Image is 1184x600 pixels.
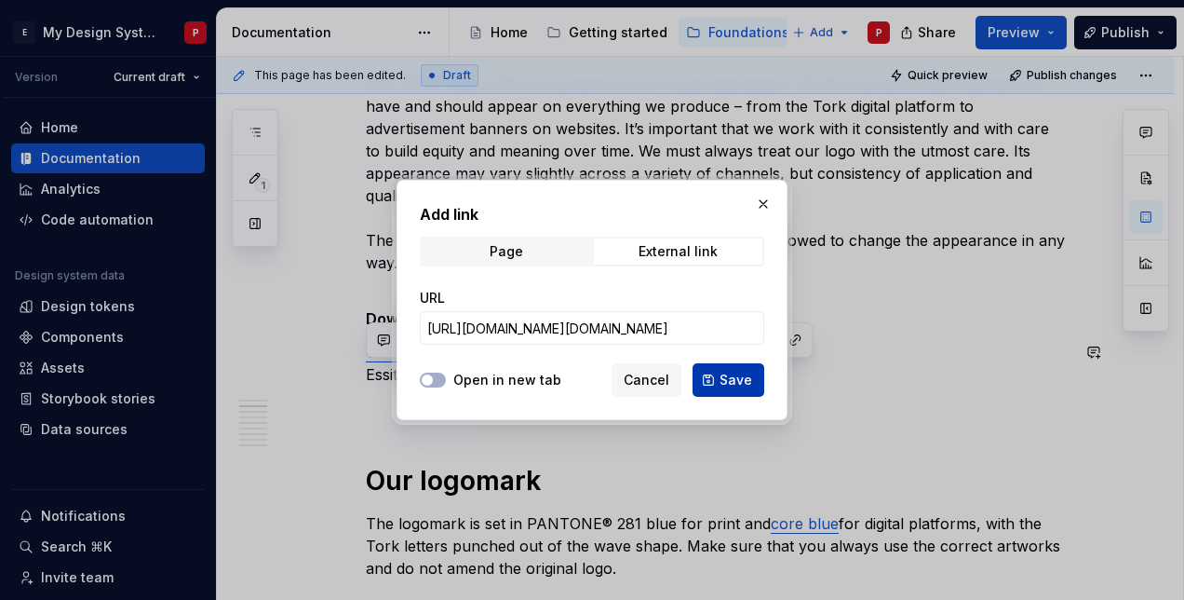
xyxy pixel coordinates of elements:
h2: Add link [420,203,764,225]
label: URL [420,289,445,307]
div: External link [639,244,718,259]
button: Cancel [612,363,681,397]
div: Page [490,244,523,259]
span: Save [720,371,752,389]
input: https:// [420,311,764,345]
span: Cancel [624,371,669,389]
label: Open in new tab [453,371,561,389]
button: Save [693,363,764,397]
